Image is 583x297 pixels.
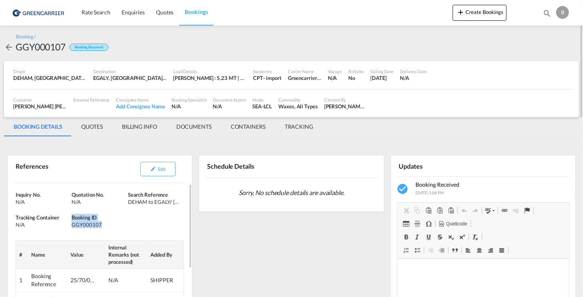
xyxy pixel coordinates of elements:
[147,269,184,291] td: SHIPPER
[116,103,165,110] div: Add Consignee Name
[72,198,126,205] div: N/A
[252,103,272,110] div: SEA-LCL
[8,8,164,16] body: WYSIWYG-Editor, editor2
[213,103,246,110] div: N/A
[496,245,507,255] a: Blocksatz
[416,181,460,188] span: Booking Received
[445,221,467,227] span: Quellcode
[185,8,208,15] span: Bookings
[434,205,445,216] a: Als Klartext einfügen (Strg+Umschalt+V)
[70,44,108,51] div: Booking Received
[328,68,342,74] div: Voyage
[348,68,364,74] div: Rollable
[16,198,70,205] div: N/A
[401,205,412,216] a: Ausschneiden (Strg+X)
[112,117,167,136] md-tab-item: BILLING INFO
[328,74,342,82] div: N/A
[14,159,98,179] div: References
[445,205,457,216] a: Aus Word einfügen
[252,97,272,103] div: Mode
[456,7,465,17] md-icon: icon-plus 400-fg
[72,191,104,198] span: Quotation No.
[556,6,569,19] div: B
[278,97,317,103] div: Commodity
[72,221,126,228] div: GGY000107
[213,97,246,103] div: Document Expert
[158,166,166,171] span: Edit
[67,240,105,269] th: Value
[173,74,247,82] div: [PERSON_NAME] : 5,23 MT | Volumetric Wt : 11,90 CBM | Chargeable Wt : 11,90 W/M
[485,245,496,255] a: Rechtsbündig
[453,5,507,21] button: icon-plus 400-fgCreate Bookings
[457,232,468,242] a: Hochgestellt
[173,68,247,74] div: Load Details
[72,214,97,221] span: Booking ID
[13,97,67,103] div: Customer
[150,166,156,171] md-icon: icon-pencil
[263,74,282,82] div: - import
[412,245,423,255] a: Liste
[459,205,470,216] a: Rückgängig (Strg+Z)
[423,205,434,216] a: Einfügen (Strg+V)
[434,232,445,242] a: Durchgestrichen
[348,74,364,82] div: No
[470,205,481,216] a: Wiederherstellen (Strg+Y)
[4,117,323,136] md-pagination-wrapper: Use the left and right arrow keys to navigate between tabs
[128,198,182,205] div: DEHAM to EGALY/ 18 September, 2025
[4,117,72,136] md-tab-item: BOOKING DETAILS
[412,219,423,229] a: Horizontale Linie einfügen
[445,232,457,242] a: Tiefgestellt
[425,245,436,255] a: Einzug verkleinern
[436,219,470,229] a: Quellcode
[16,221,70,228] div: N/A
[13,103,67,110] div: [PERSON_NAME] [PERSON_NAME]
[16,191,41,198] span: Inquiry No.
[116,97,165,103] div: Consignee Name
[397,183,410,195] md-icon: icon-checkbox-marked-circle
[172,103,206,110] div: N/A
[16,269,28,291] td: 1
[371,74,394,82] div: 18 Sep 2025
[278,103,317,110] div: Waxes, All Types
[16,214,59,221] span: Tracking Container
[16,34,36,40] div: Booking /
[400,68,427,74] div: Delivery Date
[140,162,176,176] button: icon-pencilEdit
[147,240,184,269] th: Added By
[416,190,444,195] span: [DATE] 1:08 PM
[128,191,168,198] span: Search Reference
[401,245,412,255] a: Nummerierte Liste einfügen/entfernen
[499,205,510,216] a: Link einfügen/editieren (Strg+K)
[449,245,461,255] a: Zitatblock
[205,159,290,174] div: Schedule Details
[371,68,394,74] div: Sailing Date
[510,205,521,216] a: Link entfernen
[412,232,423,242] a: Kursiv (Strg+I)
[288,68,321,74] div: Carrier Name
[400,74,427,82] div: N/A
[13,74,87,82] div: DEHAM, Hamburg, Germany, Western Europe, Europe
[253,74,263,82] div: CPT
[4,42,14,52] md-icon: icon-arrow-left
[543,9,551,18] md-icon: icon-magnify
[324,97,366,103] div: Created By
[13,68,87,74] div: Origin
[236,185,347,200] span: Sorry, No schedule details are available.
[423,219,434,229] a: Sonderzeichen einfügen
[543,9,551,21] div: icon-magnify
[156,9,174,16] span: Quotes
[324,103,366,110] div: Bastian Schaeper
[172,97,206,103] div: Booking Specialist
[470,232,481,242] a: Formatierung entfernen
[12,4,66,22] img: 1378a7308afe11ef83610d9e779c6b34.png
[4,40,16,53] div: icon-arrow-left
[401,232,412,242] a: Fett (Strg+B)
[463,245,474,255] a: Linksbündig
[70,276,94,284] div: 25/70/09/0128
[108,276,132,284] div: N/A
[105,240,147,269] th: Internal Remarks (not processed)
[28,269,67,291] td: Booking Reference
[122,9,145,16] span: Enquiries
[72,117,112,136] md-tab-item: QUOTES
